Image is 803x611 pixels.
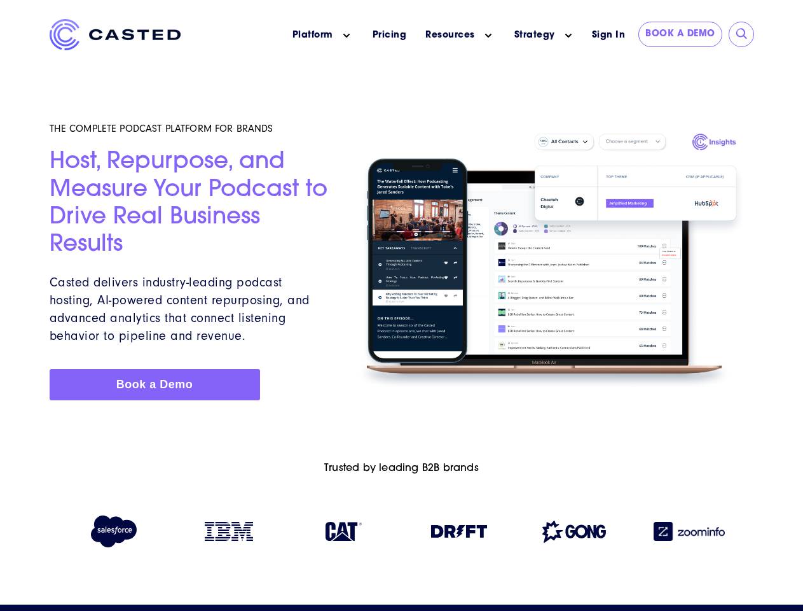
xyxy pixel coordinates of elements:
[326,522,362,541] img: Caterpillar logo
[425,29,475,42] a: Resources
[205,522,253,541] img: IBM logo
[50,149,334,259] h2: Host, Repurpose, and Measure Your Podcast to Drive Real Business Results
[638,22,722,47] a: Book a Demo
[200,19,585,52] nav: Main menu
[431,525,487,538] img: Drift logo
[85,516,142,547] img: Salesforce logo
[50,122,334,135] h5: THE COMPLETE PODCAST PLATFORM FOR BRANDS
[736,28,748,41] input: Submit
[373,29,407,42] a: Pricing
[292,29,333,42] a: Platform
[542,521,606,543] img: Gong logo
[514,29,555,42] a: Strategy
[50,463,754,475] h6: Trusted by leading B2B brands
[349,127,753,396] img: Homepage Hero
[50,19,181,50] img: Casted_Logo_Horizontal_FullColor_PUR_BLUE
[50,369,260,400] a: Book a Demo
[50,275,310,343] span: Casted delivers industry-leading podcast hosting, AI-powered content repurposing, and advanced an...
[654,522,725,541] img: Zoominfo logo
[585,22,633,49] a: Sign In
[116,378,193,391] span: Book a Demo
